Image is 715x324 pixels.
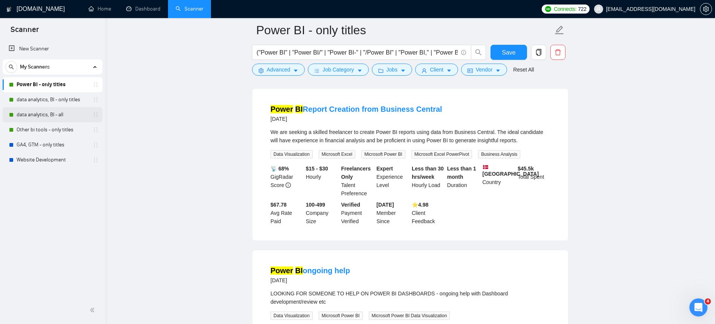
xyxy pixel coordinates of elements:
[17,152,88,167] a: Website Development
[6,64,17,70] span: search
[430,65,443,74] span: Client
[269,201,304,225] div: Avg Rate Paid
[304,201,340,225] div: Company Size
[293,68,298,73] span: caret-down
[314,68,319,73] span: bars
[252,64,305,76] button: settingAdvancedcaret-down
[700,6,712,12] span: setting
[555,25,564,35] span: edit
[306,202,325,208] b: 100-499
[461,64,507,76] button: idcardVendorcaret-down
[270,266,293,275] mark: Power
[700,3,712,15] button: setting
[319,312,363,320] span: Microsoft Power BI
[304,164,340,198] div: Hourly
[295,105,303,113] mark: BI
[490,45,527,60] button: Save
[551,49,565,56] span: delete
[467,68,473,73] span: idcard
[93,142,99,148] span: holder
[270,289,550,306] div: LOOKING FOR SOMEONE TO HELP ON POWER BI DASHBOARDS - ongoing help with Dashboard development/revi...
[340,164,375,198] div: Talent Preference
[446,68,452,73] span: caret-down
[322,65,354,74] span: Job Category
[700,6,712,12] a: setting
[376,202,394,208] b: [DATE]
[412,166,444,180] b: Less than 30 hrs/week
[415,64,458,76] button: userClientcaret-down
[689,298,707,316] iframe: Intercom live chat
[20,59,50,75] span: My Scanners
[286,183,291,188] span: info-circle
[516,164,552,198] div: Total Spent
[518,166,534,172] b: $ 45.5k
[376,166,393,172] b: Expert
[596,6,601,12] span: user
[270,276,350,285] div: [DATE]
[481,164,516,198] div: Country
[550,45,565,60] button: delete
[270,266,350,275] a: Power BIongoing help
[357,68,362,73] span: caret-down
[270,105,293,113] mark: Power
[502,48,515,57] span: Save
[410,201,446,225] div: Client Feedback
[17,137,88,152] a: GA4, GTM - only titles
[471,49,486,56] span: search
[257,48,458,57] input: Search Freelance Jobs...
[545,6,551,12] img: upwork-logo.png
[554,5,576,13] span: Connects:
[93,97,99,103] span: holder
[270,114,442,123] div: [DATE]
[476,65,492,74] span: Vendor
[369,312,450,320] span: Microsoft Power BI Data Visualization
[446,164,481,198] div: Duration
[17,92,88,107] a: data analytics, BI - only titles
[17,107,88,122] a: data analytics, BI - all
[267,65,290,74] span: Advanced
[378,68,383,73] span: folder
[341,166,371,180] b: Freelancers Only
[483,164,539,177] b: [GEOGRAPHIC_DATA]
[5,24,45,40] span: Scanner
[270,312,313,320] span: Data Visualization
[532,49,546,56] span: copy
[17,122,88,137] a: Other bi tools - only titles
[89,6,111,12] a: homeHome
[447,166,476,180] b: Less than 1 month
[295,266,303,275] mark: BI
[531,45,546,60] button: copy
[270,166,289,172] b: 📡 68%
[319,150,355,158] span: Microsoft Excel
[93,112,99,118] span: holder
[375,164,410,198] div: Experience Level
[411,150,472,158] span: Microsoft Excel PowerPivot
[422,68,427,73] span: user
[6,3,12,15] img: logo
[3,41,102,56] li: New Scanner
[93,82,99,88] span: holder
[3,59,102,167] li: My Scanners
[461,50,466,55] span: info-circle
[375,201,410,225] div: Member Since
[90,306,97,314] span: double-left
[93,157,99,163] span: holder
[126,6,160,12] a: dashboardDashboard
[412,202,428,208] b: ⭐️ 4.98
[495,68,501,73] span: caret-down
[270,150,313,158] span: Data Visualization
[483,164,488,170] img: 🇩🇰
[270,202,287,208] b: $67.78
[705,298,711,304] span: 4
[387,65,398,74] span: Jobs
[471,45,486,60] button: search
[478,150,520,158] span: Business Analysis
[256,21,553,40] input: Scanner name...
[361,150,405,158] span: Microsoft Power BI
[410,164,446,198] div: Hourly Load
[17,77,88,92] a: Power BI - only titles
[306,166,328,172] b: $15 - $30
[258,68,264,73] span: setting
[93,127,99,133] span: holder
[269,164,304,198] div: GigRadar Score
